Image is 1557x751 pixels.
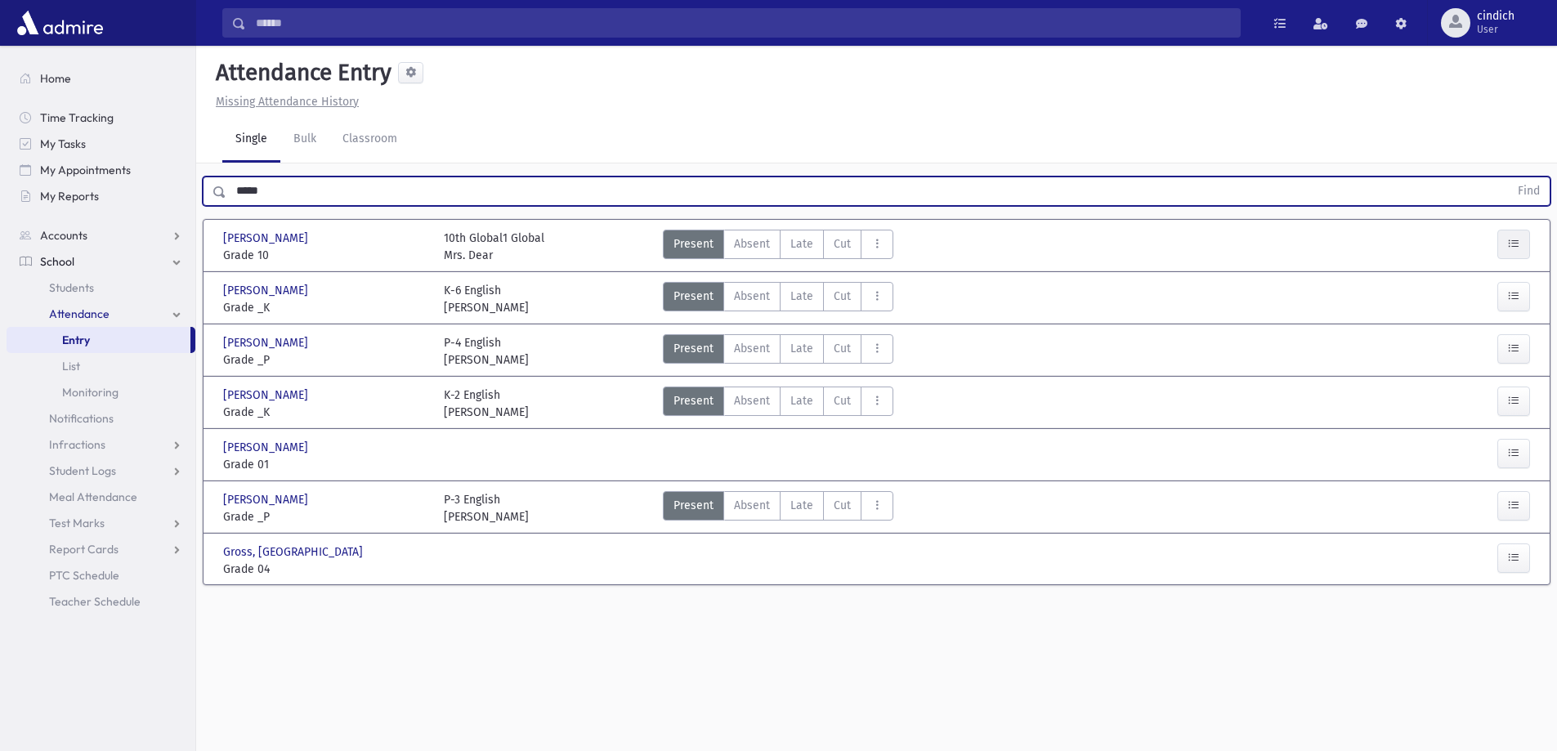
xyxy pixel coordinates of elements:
[7,536,195,562] a: Report Cards
[7,562,195,588] a: PTC Schedule
[49,542,119,557] span: Report Cards
[734,497,770,514] span: Absent
[7,379,195,405] a: Monitoring
[834,288,851,305] span: Cut
[223,247,427,264] span: Grade 10
[7,65,195,92] a: Home
[209,95,359,109] a: Missing Attendance History
[790,340,813,357] span: Late
[223,439,311,456] span: [PERSON_NAME]
[7,484,195,510] a: Meal Attendance
[40,228,87,243] span: Accounts
[1508,177,1550,205] button: Find
[49,489,137,504] span: Meal Attendance
[673,340,714,357] span: Present
[7,275,195,301] a: Students
[7,588,195,615] a: Teacher Schedule
[1477,23,1514,36] span: User
[62,333,90,347] span: Entry
[7,431,195,458] a: Infractions
[7,327,190,353] a: Entry
[40,110,114,125] span: Time Tracking
[444,334,529,369] div: P-4 English [PERSON_NAME]
[40,254,74,269] span: School
[223,230,311,247] span: [PERSON_NAME]
[7,405,195,431] a: Notifications
[734,340,770,357] span: Absent
[7,183,195,209] a: My Reports
[40,163,131,177] span: My Appointments
[7,248,195,275] a: School
[40,189,99,203] span: My Reports
[663,230,893,264] div: AttTypes
[673,288,714,305] span: Present
[223,282,311,299] span: [PERSON_NAME]
[49,306,110,321] span: Attendance
[209,59,391,87] h5: Attendance Entry
[673,235,714,253] span: Present
[62,385,119,400] span: Monitoring
[40,136,86,151] span: My Tasks
[663,282,893,316] div: AttTypes
[49,568,119,583] span: PTC Schedule
[673,497,714,514] span: Present
[223,404,427,421] span: Grade _K
[40,71,71,86] span: Home
[223,387,311,404] span: [PERSON_NAME]
[13,7,107,39] img: AdmirePro
[663,334,893,369] div: AttTypes
[1477,10,1514,23] span: cindich
[7,353,195,379] a: List
[444,387,529,421] div: K-2 English [PERSON_NAME]
[223,456,427,473] span: Grade 01
[223,561,427,578] span: Grade 04
[7,131,195,157] a: My Tasks
[216,95,359,109] u: Missing Attendance History
[329,117,410,163] a: Classroom
[834,235,851,253] span: Cut
[7,105,195,131] a: Time Tracking
[734,392,770,409] span: Absent
[223,299,427,316] span: Grade _K
[444,491,529,525] div: P-3 English [PERSON_NAME]
[834,340,851,357] span: Cut
[673,392,714,409] span: Present
[734,235,770,253] span: Absent
[790,235,813,253] span: Late
[246,8,1240,38] input: Search
[834,392,851,409] span: Cut
[49,411,114,426] span: Notifications
[663,387,893,421] div: AttTypes
[62,359,80,373] span: List
[49,437,105,452] span: Infractions
[49,516,105,530] span: Test Marks
[790,497,813,514] span: Late
[223,491,311,508] span: [PERSON_NAME]
[49,463,116,478] span: Student Logs
[834,497,851,514] span: Cut
[790,288,813,305] span: Late
[223,334,311,351] span: [PERSON_NAME]
[7,301,195,327] a: Attendance
[7,458,195,484] a: Student Logs
[663,491,893,525] div: AttTypes
[223,508,427,525] span: Grade _P
[790,392,813,409] span: Late
[7,157,195,183] a: My Appointments
[280,117,329,163] a: Bulk
[49,594,141,609] span: Teacher Schedule
[222,117,280,163] a: Single
[49,280,94,295] span: Students
[223,543,366,561] span: Gross, [GEOGRAPHIC_DATA]
[444,282,529,316] div: K-6 English [PERSON_NAME]
[734,288,770,305] span: Absent
[444,230,544,264] div: 10th Global1 Global Mrs. Dear
[7,510,195,536] a: Test Marks
[223,351,427,369] span: Grade _P
[7,222,195,248] a: Accounts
